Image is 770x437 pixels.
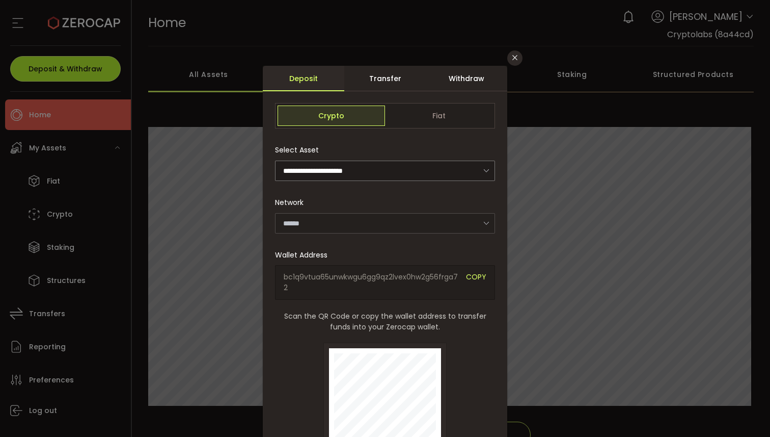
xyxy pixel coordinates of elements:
label: Wallet Address [275,250,334,260]
label: Select Asset [275,145,325,155]
label: Network [275,197,310,208]
div: Deposit [263,66,344,91]
span: COPY [466,272,486,293]
span: Scan the QR Code or copy the wallet address to transfer funds into your Zerocap wallet. [275,311,495,332]
span: Fiat [385,106,492,126]
span: bc1q9vtua65unwkwgu6gg9qz2lvex0hw2g56frga72 [284,272,458,293]
div: Transfer [344,66,426,91]
div: Withdraw [426,66,507,91]
span: Crypto [278,106,385,126]
iframe: Chat Widget [719,388,770,437]
button: Close [507,50,522,66]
